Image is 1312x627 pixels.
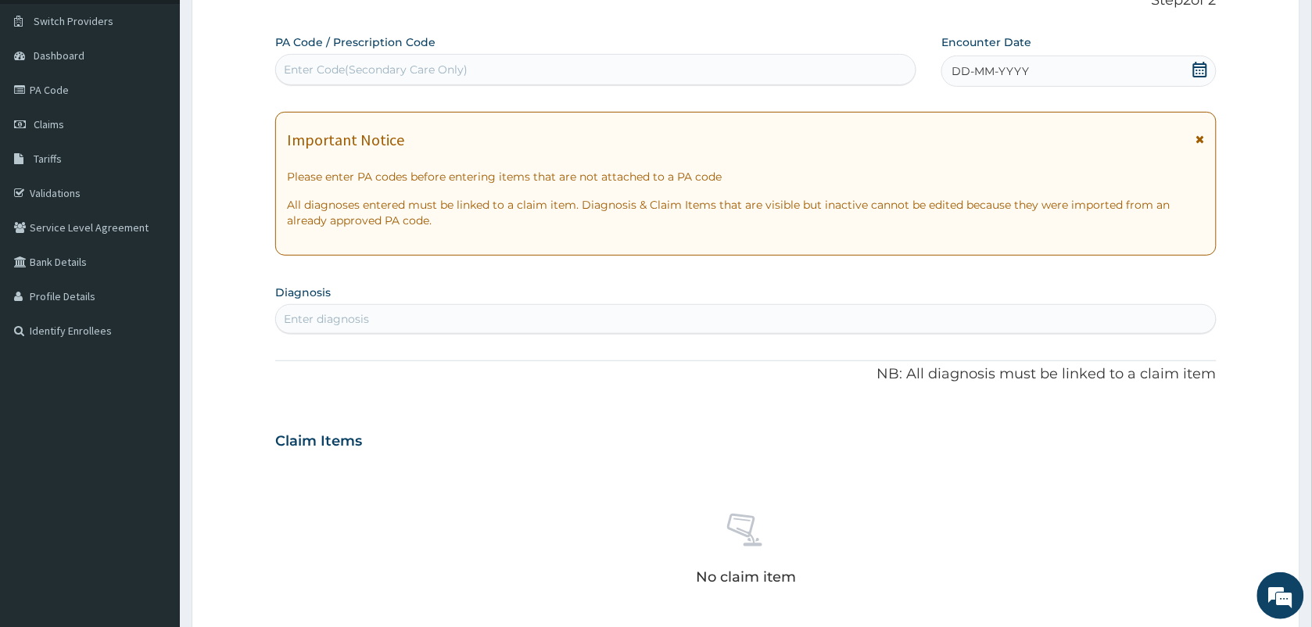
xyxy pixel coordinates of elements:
span: Tariffs [34,152,62,166]
span: DD-MM-YYYY [952,63,1029,79]
img: d_794563401_company_1708531726252_794563401 [29,78,63,117]
label: Diagnosis [275,285,331,300]
span: Switch Providers [34,14,113,28]
h3: Claim Items [275,433,362,450]
textarea: Type your message and hit 'Enter' [8,427,298,482]
p: NB: All diagnosis must be linked to a claim item [275,364,1217,385]
div: Enter diagnosis [284,311,369,327]
label: Encounter Date [941,34,1031,50]
span: We're online! [91,197,216,355]
div: Chat with us now [81,88,263,108]
p: No claim item [696,569,796,585]
div: Enter Code(Secondary Care Only) [284,62,468,77]
label: PA Code / Prescription Code [275,34,436,50]
span: Claims [34,117,64,131]
div: Minimize live chat window [256,8,294,45]
span: Dashboard [34,48,84,63]
p: All diagnoses entered must be linked to a claim item. Diagnosis & Claim Items that are visible bu... [287,197,1205,228]
h1: Important Notice [287,131,404,149]
p: Please enter PA codes before entering items that are not attached to a PA code [287,169,1205,185]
